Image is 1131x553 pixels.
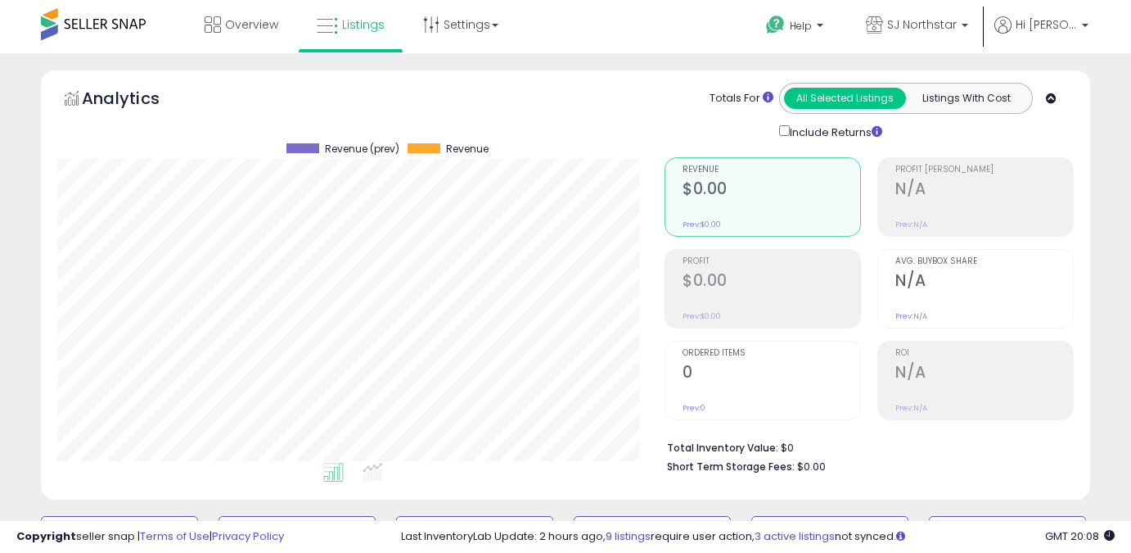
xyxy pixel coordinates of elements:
li: $0 [667,437,1061,456]
button: Non Competitive [751,516,908,549]
span: Revenue [683,165,860,175]
small: Prev: N/A [895,311,927,321]
span: Revenue [446,143,489,155]
div: Include Returns [767,122,902,141]
span: $0.00 [797,459,826,474]
i: Get Help [765,15,786,35]
h2: $0.00 [683,179,860,202]
small: Prev: $0.00 [683,220,721,229]
button: Repricing Off [396,516,553,549]
div: Totals For [710,91,773,107]
h2: N/A [895,271,1073,293]
h2: N/A [895,363,1073,385]
span: Avg. Buybox Share [895,257,1073,266]
strong: Copyright [16,528,76,544]
h5: Analytics [82,87,192,114]
span: Listings [342,16,385,33]
small: Prev: $0.00 [683,311,721,321]
a: 3 active listings [755,528,835,544]
span: Ordered Items [683,349,860,358]
h2: $0.00 [683,271,860,293]
span: ROI [895,349,1073,358]
small: Prev: N/A [895,220,927,229]
button: Listings With Cost [905,88,1027,109]
button: Listings without Min/Max [574,516,731,549]
span: Help [790,19,812,33]
b: Short Term Storage Fees: [667,460,795,474]
h2: N/A [895,179,1073,202]
span: Profit [PERSON_NAME] [895,165,1073,175]
button: Default [41,516,198,549]
span: 2025-08-12 20:08 GMT [1045,528,1115,544]
span: Overview [225,16,278,33]
span: SJ Northstar [887,16,957,33]
small: Prev: N/A [895,403,927,413]
span: Hi [PERSON_NAME] [1016,16,1077,33]
span: Profit [683,257,860,266]
button: Listings without Cost [929,516,1086,549]
button: All Selected Listings [784,88,906,109]
a: Privacy Policy [212,528,284,544]
a: 9 listings [606,528,651,544]
h2: 0 [683,363,860,385]
span: Revenue (prev) [325,143,399,155]
div: Last InventoryLab Update: 2 hours ago, require user action, not synced. [401,529,1115,545]
div: seller snap | | [16,529,284,545]
button: Repricing On [219,516,376,549]
a: Hi [PERSON_NAME] [994,16,1088,53]
a: Terms of Use [140,528,210,544]
b: Total Inventory Value: [667,441,778,455]
small: Prev: 0 [683,403,705,413]
a: Help [753,2,840,53]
